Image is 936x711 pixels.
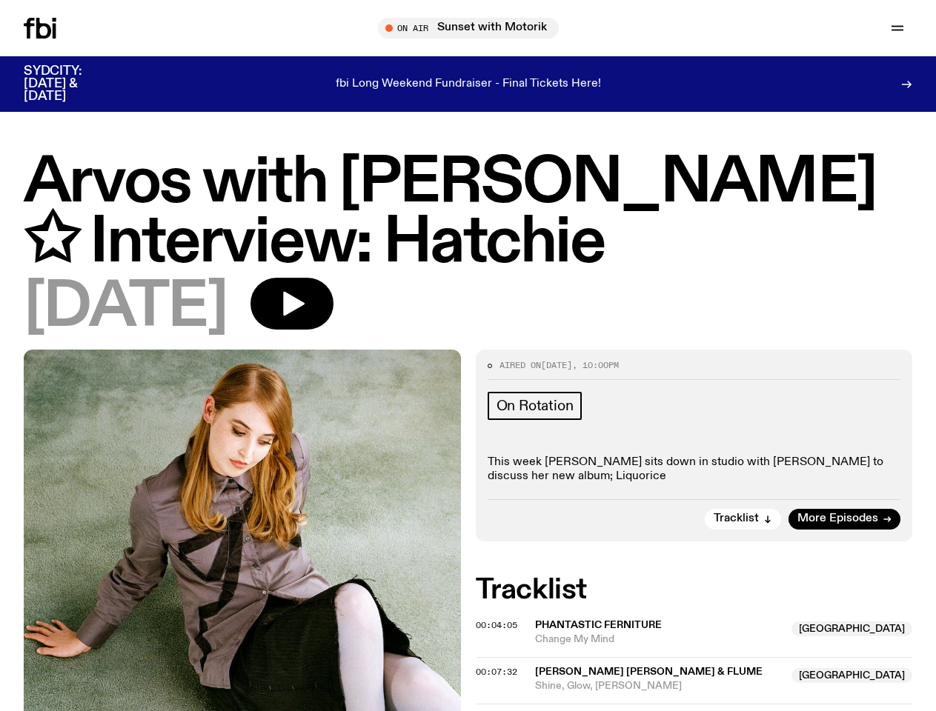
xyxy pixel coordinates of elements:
span: [GEOGRAPHIC_DATA] [791,668,912,683]
button: Tracklist [705,509,781,530]
span: Shine, Glow, [PERSON_NAME] [535,679,783,693]
p: This week [PERSON_NAME] sits down in studio with [PERSON_NAME] to discuss her new album; Liquorice [488,455,901,484]
a: On Rotation [488,392,582,420]
span: 00:04:05 [476,619,517,631]
h2: Tracklist [476,577,913,604]
span: Phantastic Ferniture [535,620,662,630]
span: More Episodes [797,513,878,524]
span: [DATE] [541,359,572,371]
span: [DATE] [24,278,227,338]
span: 00:07:32 [476,666,517,678]
span: , 10:00pm [572,359,619,371]
button: On AirSunset with Motorik [378,18,559,39]
span: [GEOGRAPHIC_DATA] [791,621,912,636]
span: Aired on [499,359,541,371]
button: 00:04:05 [476,621,517,630]
span: Change My Mind [535,632,783,647]
h1: Arvos with [PERSON_NAME] ✩ Interview: Hatchie [24,153,912,273]
span: Tracklist [714,513,759,524]
p: fbi Long Weekend Fundraiser - Final Tickets Here! [336,78,601,91]
h3: SYDCITY: [DATE] & [DATE] [24,65,119,103]
span: On Rotation [497,398,574,414]
a: More Episodes [789,509,900,530]
span: [PERSON_NAME] [PERSON_NAME] & Flume [535,667,763,677]
button: 00:07:32 [476,668,517,676]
